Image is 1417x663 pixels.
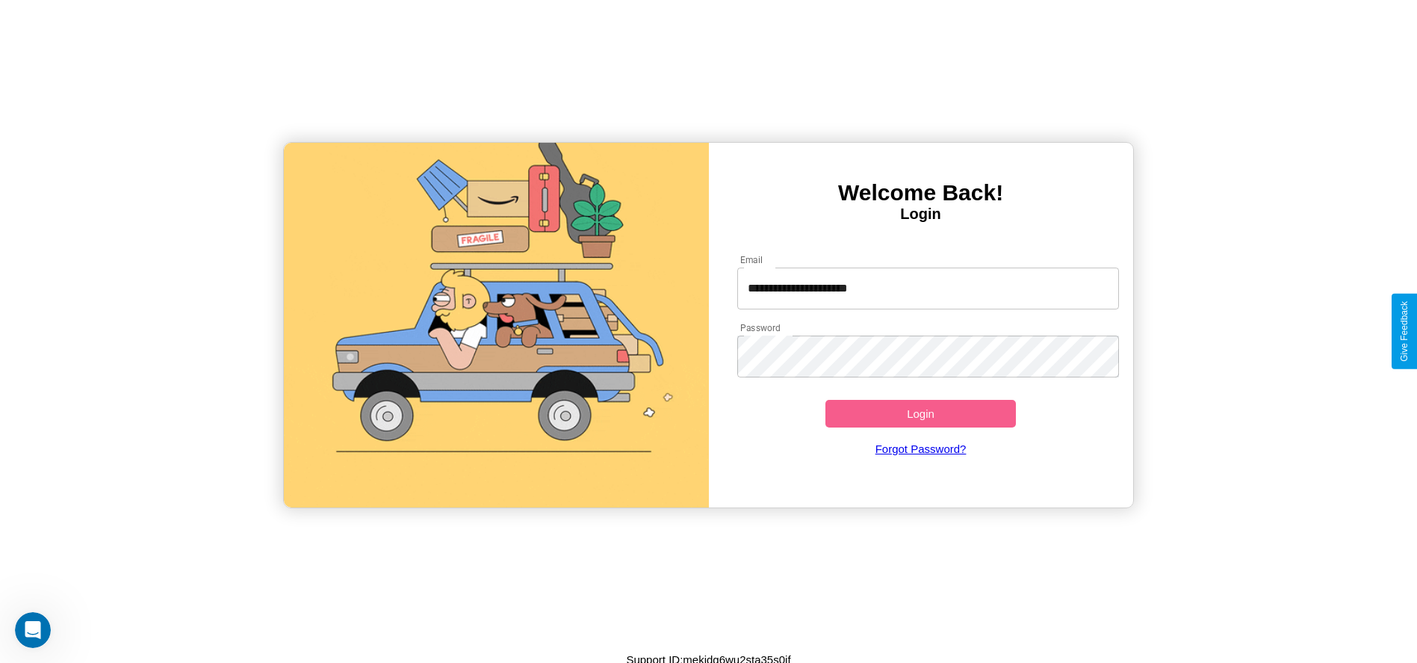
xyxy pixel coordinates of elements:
[740,253,763,266] label: Email
[1399,301,1410,362] div: Give Feedback
[15,612,51,648] iframe: Intercom live chat
[709,180,1133,206] h3: Welcome Back!
[709,206,1133,223] h4: Login
[284,143,708,508] img: gif
[740,321,780,334] label: Password
[730,428,1111,470] a: Forgot Password?
[825,400,1017,428] button: Login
